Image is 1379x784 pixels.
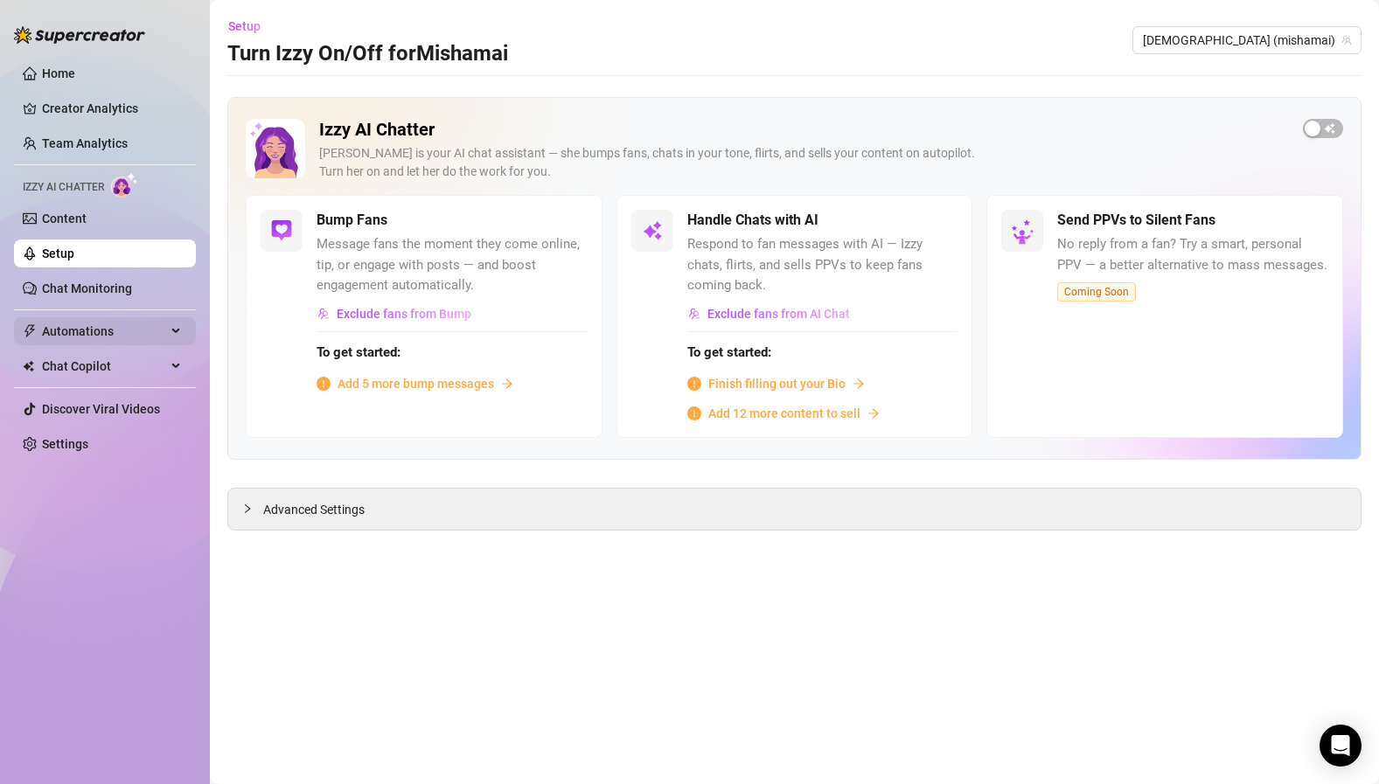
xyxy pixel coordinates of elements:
a: Home [42,66,75,80]
span: info-circle [687,377,701,391]
strong: To get started: [317,344,400,360]
span: Automations [42,317,166,345]
h5: Send PPVs to Silent Fans [1057,210,1215,231]
a: Content [42,212,87,225]
span: Add 5 more bump messages [338,374,494,393]
span: collapsed [242,503,253,514]
strong: To get started: [687,344,771,360]
div: Open Intercom Messenger [1320,725,1362,767]
span: arrow-right [501,378,513,390]
span: Izzy AI Chatter [23,179,104,196]
span: Chat Copilot [42,352,166,380]
span: Finish filling out your Bio [708,374,846,393]
span: No reply from a fan? Try a smart, personal PPV — a better alternative to mass messages. [1057,234,1328,275]
img: logo-BBDzfeDw.svg [14,26,145,44]
button: Exclude fans from Bump [317,300,472,328]
div: collapsed [242,499,263,518]
img: Chat Copilot [23,360,34,372]
img: Izzy AI Chatter [246,119,305,178]
span: info-circle [317,377,331,391]
h5: Handle Chats with AI [687,210,818,231]
span: Advanced Settings [263,500,365,519]
a: Setup [42,246,74,260]
span: team [1341,35,1352,45]
img: AI Chatter [111,172,138,198]
span: Exclude fans from Bump [337,307,471,321]
span: Mishamai (mishamai) [1143,27,1351,53]
span: Coming Soon [1057,282,1136,302]
a: Chat Monitoring [42,281,132,295]
span: info-circle [687,406,701,420]
img: silent-fans-ppv-o-N6Mmdf.svg [1011,219,1039,247]
img: svg%3e [642,220,663,241]
span: Exclude fans from AI Chat [707,307,850,321]
span: Respond to fan messages with AI — Izzy chats, flirts, and sells PPVs to keep fans coming back. [687,234,958,296]
h3: Turn Izzy On/Off for Mishamai [227,40,508,68]
a: Team Analytics [42,136,128,150]
span: Message fans the moment they come online, tip, or engage with posts — and boost engagement automa... [317,234,588,296]
span: thunderbolt [23,324,37,338]
a: Discover Viral Videos [42,402,160,416]
h2: Izzy AI Chatter [319,119,1289,141]
button: Setup [227,12,275,40]
span: Setup [228,19,261,33]
span: arrow-right [853,378,865,390]
img: svg%3e [317,308,330,320]
h5: Bump Fans [317,210,387,231]
div: [PERSON_NAME] is your AI chat assistant — she bumps fans, chats in your tone, flirts, and sells y... [319,144,1289,181]
a: Settings [42,437,88,451]
span: arrow-right [867,407,880,420]
img: svg%3e [688,308,700,320]
span: Add 12 more content to sell [708,404,860,423]
img: svg%3e [271,220,292,241]
button: Exclude fans from AI Chat [687,300,851,328]
a: Creator Analytics [42,94,182,122]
